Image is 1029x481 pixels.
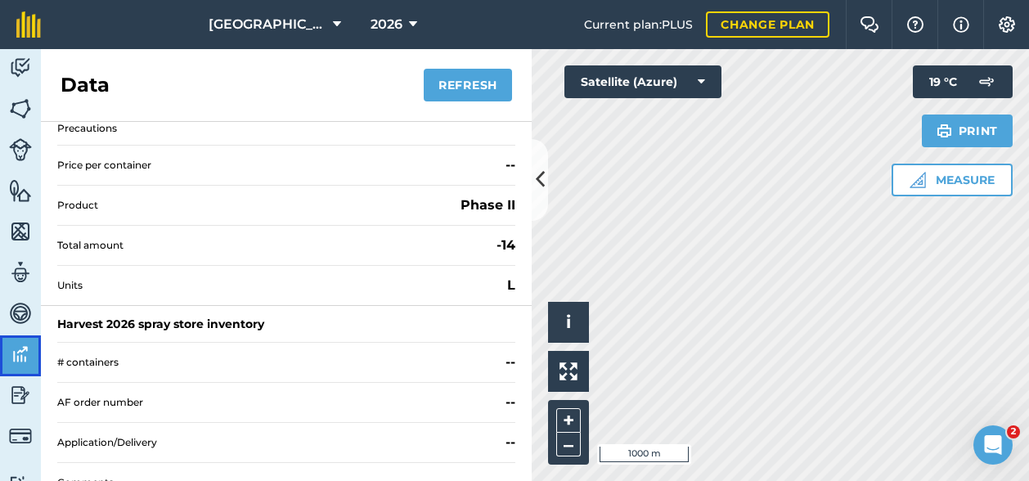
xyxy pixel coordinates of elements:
[9,56,32,80] img: svg+xml;base64,PD94bWwgdmVyc2lvbj0iMS4wIiBlbmNvZGluZz0idXRmLTgiPz4KPCEtLSBHZW5lcmF0b3I6IEFkb2JlIE...
[559,362,577,380] img: Four arrows, one pointing top left, one top right, one bottom right and the last bottom left
[556,408,581,433] button: +
[860,16,879,33] img: Two speech bubbles overlapping with the left bubble in the forefront
[706,11,829,38] a: Change plan
[564,65,721,98] button: Satellite (Azure)
[57,436,499,449] span: Application/Delivery
[9,138,32,161] img: svg+xml;base64,PD94bWwgdmVyc2lvbj0iMS4wIiBlbmNvZGluZz0idXRmLTgiPz4KPCEtLSBHZW5lcmF0b3I6IEFkb2JlIE...
[16,11,41,38] img: fieldmargin Logo
[913,65,1013,98] button: 19 °C
[57,356,499,369] span: # containers
[57,122,509,135] span: Precautions
[57,396,499,409] span: AF order number
[892,164,1013,196] button: Measure
[507,276,515,295] strong: L
[929,65,957,98] span: 19 ° C
[970,65,1003,98] img: svg+xml;base64,PD94bWwgdmVyc2lvbj0iMS4wIiBlbmNvZGluZz0idXRmLTgiPz4KPCEtLSBHZW5lcmF0b3I6IEFkb2JlIE...
[61,72,110,98] h2: Data
[9,425,32,447] img: svg+xml;base64,PD94bWwgdmVyc2lvbj0iMS4wIiBlbmNvZGluZz0idXRmLTgiPz4KPCEtLSBHZW5lcmF0b3I6IEFkb2JlIE...
[566,312,571,332] span: i
[922,115,1013,147] button: Print
[9,301,32,326] img: svg+xml;base64,PD94bWwgdmVyc2lvbj0iMS4wIiBlbmNvZGluZz0idXRmLTgiPz4KPCEtLSBHZW5lcmF0b3I6IEFkb2JlIE...
[371,15,402,34] span: 2026
[424,69,512,101] button: Refresh
[9,383,32,407] img: svg+xml;base64,PD94bWwgdmVyc2lvbj0iMS4wIiBlbmNvZGluZz0idXRmLTgiPz4KPCEtLSBHZW5lcmF0b3I6IEFkb2JlIE...
[506,155,515,175] strong: --
[9,178,32,203] img: svg+xml;base64,PHN2ZyB4bWxucz0iaHR0cDovL3d3dy53My5vcmcvMjAwMC9zdmciIHdpZHRoPSI1NiIgaGVpZ2h0PSI2MC...
[497,236,515,255] strong: -14
[997,16,1017,33] img: A cog icon
[937,121,952,141] img: svg+xml;base64,PHN2ZyB4bWxucz0iaHR0cDovL3d3dy53My5vcmcvMjAwMC9zdmciIHdpZHRoPSIxOSIgaGVpZ2h0PSIyNC...
[506,353,515,372] strong: --
[910,172,926,188] img: Ruler icon
[905,16,925,33] img: A question mark icon
[953,15,969,34] img: svg+xml;base64,PHN2ZyB4bWxucz0iaHR0cDovL3d3dy53My5vcmcvMjAwMC9zdmciIHdpZHRoPSIxNyIgaGVpZ2h0PSIxNy...
[57,159,499,172] span: Price per container
[556,433,581,456] button: –
[548,302,589,343] button: i
[57,316,264,332] div: Harvest 2026 spray store inventory
[57,279,501,292] span: Units
[973,425,1013,465] iframe: Intercom live chat
[57,199,454,212] span: Product
[9,342,32,366] img: svg+xml;base64,PD94bWwgdmVyc2lvbj0iMS4wIiBlbmNvZGluZz0idXRmLTgiPz4KPCEtLSBHZW5lcmF0b3I6IEFkb2JlIE...
[461,196,515,215] strong: Phase II
[209,15,326,34] span: [GEOGRAPHIC_DATA]
[506,393,515,412] strong: --
[9,219,32,244] img: svg+xml;base64,PHN2ZyB4bWxucz0iaHR0cDovL3d3dy53My5vcmcvMjAwMC9zdmciIHdpZHRoPSI1NiIgaGVpZ2h0PSI2MC...
[9,97,32,121] img: svg+xml;base64,PHN2ZyB4bWxucz0iaHR0cDovL3d3dy53My5vcmcvMjAwMC9zdmciIHdpZHRoPSI1NiIgaGVpZ2h0PSI2MC...
[584,16,693,34] span: Current plan : PLUS
[1007,425,1020,438] span: 2
[9,260,32,285] img: svg+xml;base64,PD94bWwgdmVyc2lvbj0iMS4wIiBlbmNvZGluZz0idXRmLTgiPz4KPCEtLSBHZW5lcmF0b3I6IEFkb2JlIE...
[506,433,515,452] strong: --
[57,239,490,252] span: Total amount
